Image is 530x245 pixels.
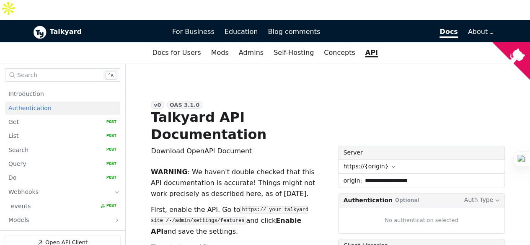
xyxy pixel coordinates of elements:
[339,174,362,188] span: origin
[8,118,19,126] p: Get
[8,160,26,168] p: Query
[338,207,505,234] div: No authentication selected
[172,28,215,36] span: For Business
[151,101,164,109] div: v0
[147,46,206,60] a: Docs for Users
[151,204,318,237] p: First, enable the API. Go to and click and save the settings.
[440,28,458,38] span: Docs
[220,25,263,39] a: Education
[108,73,111,78] span: ⌃
[100,147,116,153] span: POST
[17,72,37,78] span: Search
[8,90,44,98] p: Introduction
[8,144,116,157] a: Search POST
[11,200,116,213] a: events POST
[344,196,393,204] span: Authentication
[463,195,501,205] button: Auth Type
[8,132,18,140] p: List
[100,175,116,181] span: POST
[33,26,47,39] img: Talkyard logo
[151,168,315,198] i: : We haven't double checked that this API documentation is accurate! Things might not work precis...
[360,46,383,60] a: API
[468,28,492,36] a: About
[151,146,252,157] button: Download OpenAPI Document
[319,46,360,60] a: Concepts
[393,196,421,204] span: Optional
[151,206,308,224] code: https:// your talkyard site /-/admin/settings/features
[263,25,325,39] a: Blog comments
[8,116,116,129] a: Get POST
[344,162,389,171] span: https://{origin}
[167,101,203,109] div: OAS 3.1.0
[8,214,105,227] a: Models
[8,157,116,170] a: Query POST
[325,25,463,39] a: Docs
[8,186,105,199] a: Webhooks
[8,188,39,196] p: Webhooks
[8,146,28,154] p: Search
[50,26,161,37] b: Talkyard
[8,102,116,115] a: Authentication
[362,176,504,186] input: origin
[206,46,234,60] a: Mods
[100,161,116,167] span: POST
[167,25,220,39] a: For Business
[33,26,161,39] a: Talkyard logoTalkyard
[151,109,266,142] h1: Talkyard API Documentation
[151,217,301,235] strong: Enable API
[151,168,188,176] b: WARNING
[106,72,116,80] kbd: k
[8,104,52,112] p: Authentication
[234,46,269,60] a: Admins
[100,133,116,139] span: POST
[8,171,116,184] a: Do POST
[8,129,116,142] a: List POST
[11,202,31,210] p: events
[225,28,258,36] span: Education
[268,28,320,36] span: Blog comments
[8,88,116,101] a: Introduction
[269,46,319,60] a: Self-Hosting
[8,174,16,182] p: Do
[100,119,116,125] span: POST
[100,203,116,209] span: POST
[339,160,505,173] button: https://{origin}
[338,146,505,159] label: Server
[8,216,29,224] p: Models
